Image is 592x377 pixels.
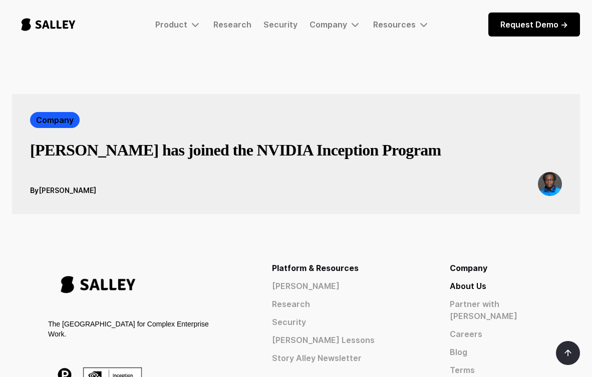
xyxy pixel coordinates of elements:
[450,328,544,340] a: Careers
[263,19,298,29] a: Security
[155,18,201,30] div: Product
[310,19,347,29] div: Company
[272,334,414,346] a: [PERSON_NAME] Lessons
[272,298,414,310] a: Research
[450,364,544,376] a: Terms
[30,185,39,196] div: By
[373,18,430,30] div: Resources
[30,112,80,128] a: Company
[310,18,361,30] div: Company
[36,114,74,126] div: Company
[450,298,544,322] a: Partner with [PERSON_NAME]
[48,319,212,339] div: The [GEOGRAPHIC_DATA] for Complex Enterprise Work.
[39,185,96,196] div: [PERSON_NAME]
[272,280,414,292] a: [PERSON_NAME]
[12,8,85,41] a: home
[30,140,441,160] h3: [PERSON_NAME] has joined the NVIDIA Inception Program
[272,262,414,274] div: Platform & Resources
[213,19,251,29] a: Research
[373,19,416,29] div: Resources
[272,316,414,328] a: Security
[30,140,441,172] a: [PERSON_NAME] has joined the NVIDIA Inception Program
[450,280,544,292] a: About Us
[488,12,580,36] a: Request Demo ->
[450,346,544,358] a: Blog
[155,19,187,29] div: Product
[272,352,414,364] a: Story Alley Newsletter
[450,262,544,274] div: Company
